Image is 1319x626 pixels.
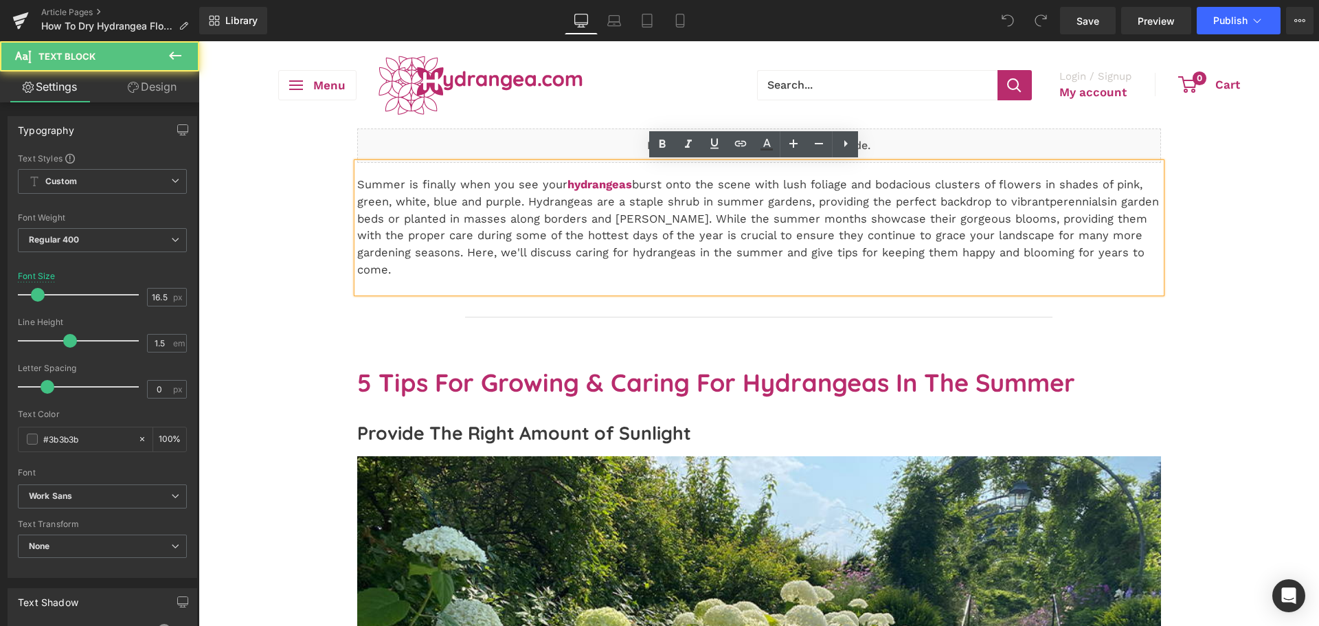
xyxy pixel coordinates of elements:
div: Open Intercom Messenger [1272,579,1305,612]
button: Open menu [80,29,158,59]
a: Article Pages [41,7,199,18]
div: Text Shadow [18,589,78,608]
span: px [173,385,185,394]
p: Summer is finally when you see your burst onto the scene with lush foliage and bodacious clusters... [159,135,962,238]
button: Undo [994,7,1022,34]
a: Preview [1121,7,1191,34]
button: Publish [1197,7,1281,34]
a: hydrangeas [369,137,433,150]
span: em [173,339,185,348]
span: Preview [1138,14,1175,28]
a: Laptop [598,7,631,34]
div: v 4.0.25 [38,22,67,33]
a: Desktop [565,7,598,34]
input: Color [43,432,131,447]
span: Login / Signup [861,25,933,45]
a: Design [102,71,202,102]
span: Save [1076,14,1099,28]
button: More [1286,7,1314,34]
div: Text Color [18,410,187,419]
span: px [173,293,185,302]
div: Domain Overview [52,81,123,90]
button: Redo [1027,7,1055,34]
img: Hydrangea Logo [179,14,385,74]
img: tab_keywords_by_traffic_grey.svg [137,80,148,91]
span: How To Dry Hydrangea Flowers In 3 Easy Steps [41,21,173,32]
span: Text Block [38,51,95,62]
img: logo_orange.svg [22,22,33,33]
a: New Library [199,7,267,34]
img: tab_domain_overview_orange.svg [37,80,48,91]
div: Text Styles [18,153,187,164]
div: Font Size [18,271,56,281]
b: Regular 400 [29,234,80,245]
span: 5 Tips For Growing & Caring For Hydrangeas In The Summer [159,326,877,357]
b: Custom [45,176,77,188]
div: Line Height [18,317,187,327]
img: website_grey.svg [22,36,33,47]
b: None [29,541,50,551]
span: Menu [115,34,147,56]
div: Keywords by Traffic [152,81,232,90]
a: My account [861,41,928,63]
span: Library [225,14,258,27]
div: % [153,427,186,451]
div: Domain: [DOMAIN_NAME] [36,36,151,47]
button: Search [799,29,833,59]
input: Search... [559,29,799,59]
div: Typography [18,117,74,136]
div: Font Weight [18,213,187,223]
a: Tablet [631,7,664,34]
div: Font [18,468,187,478]
a: 0 Cart [981,33,1041,55]
span: 0 [993,30,1007,44]
i: Work Sans [29,491,72,502]
a: perennials [851,154,909,167]
h3: Provide The Right Amount of Sunlight [159,379,962,405]
a: Mobile [664,7,697,34]
span: Publish [1213,15,1248,26]
span: Cart [1017,36,1041,50]
div: Text Transform [18,519,187,529]
div: Letter Spacing [18,364,187,373]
